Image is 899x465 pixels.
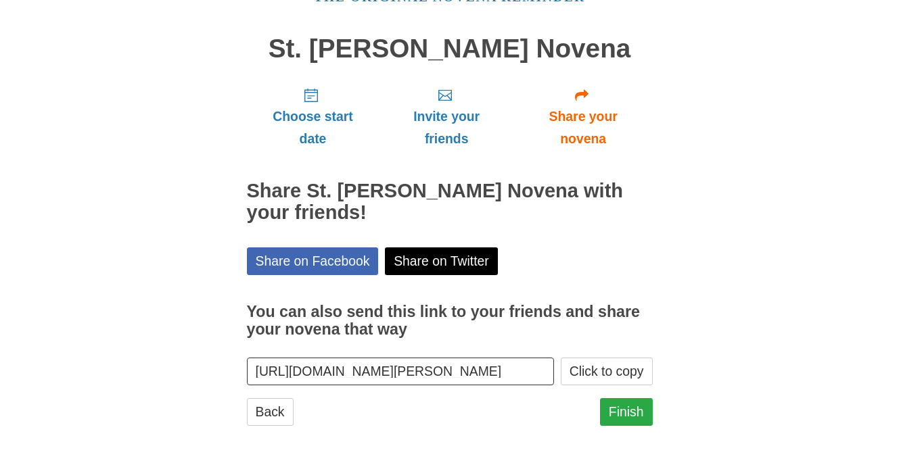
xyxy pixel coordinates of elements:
[260,105,366,150] span: Choose start date
[379,76,513,157] a: Invite your friends
[385,247,498,275] a: Share on Twitter
[247,303,653,338] h3: You can also send this link to your friends and share your novena that way
[247,34,653,64] h1: St. [PERSON_NAME] Novena
[247,398,294,426] a: Back
[528,105,639,150] span: Share your novena
[561,358,653,385] button: Click to copy
[247,180,653,224] h2: Share St. [PERSON_NAME] Novena with your friends!
[247,247,379,275] a: Share on Facebook
[392,105,500,150] span: Invite your friends
[514,76,653,157] a: Share your novena
[600,398,653,426] a: Finish
[247,76,379,157] a: Choose start date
